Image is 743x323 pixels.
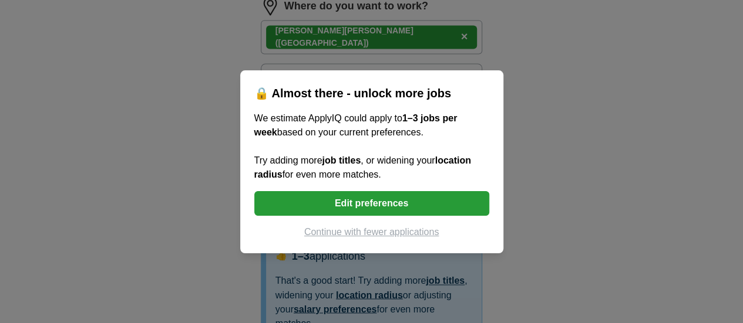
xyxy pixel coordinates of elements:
[254,191,489,216] button: Edit preferences
[254,87,451,100] span: 🔒 Almost there - unlock more jobs
[254,225,489,239] button: Continue with fewer applications
[322,155,361,165] b: job titles
[254,155,471,179] b: location radius
[254,113,471,179] span: We estimate ApplyIQ could apply to based on your current preferences. Try adding more , or wideni...
[254,113,458,137] b: 1–3 jobs per week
